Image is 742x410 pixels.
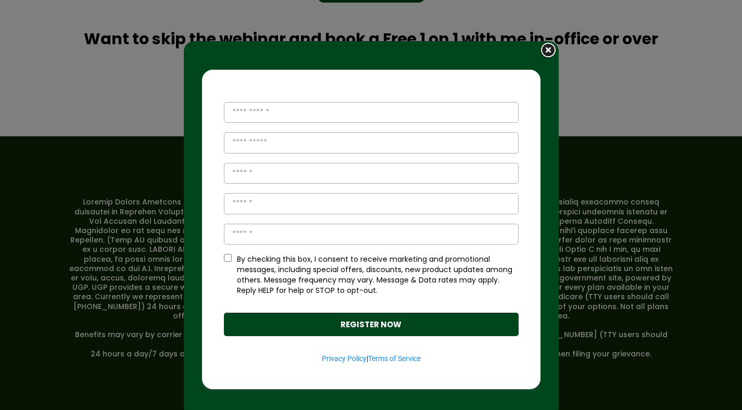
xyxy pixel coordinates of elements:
[538,41,559,60] img: close
[224,313,519,336] button: REGISTER NOW
[341,319,401,330] strong: REGISTER NOW
[237,254,519,296] p: By checking this box, I consent to receive marketing and promotional messages, including special ...
[368,354,421,363] a: Terms of Service
[322,354,367,363] a: Privacy Policy
[224,353,519,364] p: |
